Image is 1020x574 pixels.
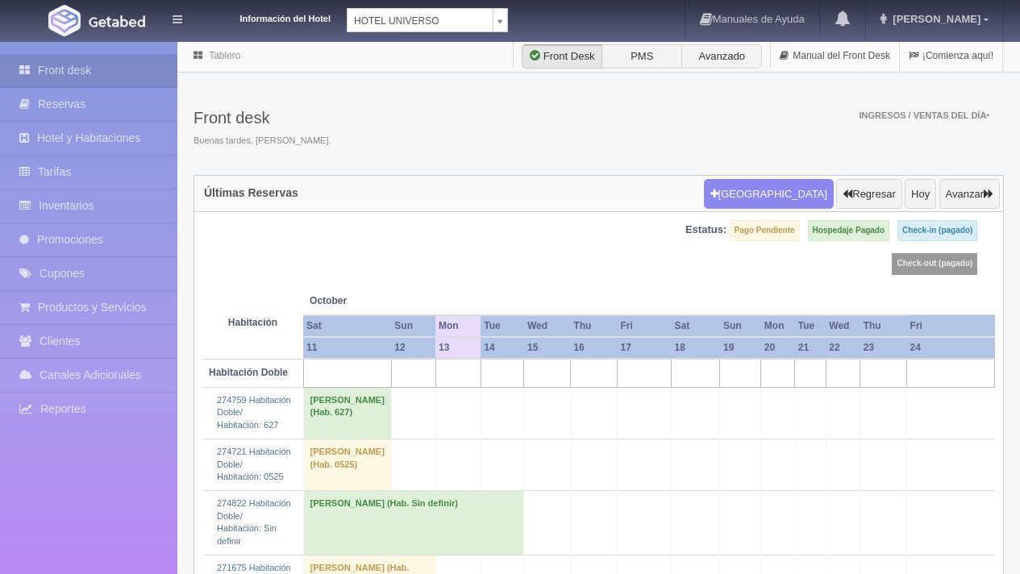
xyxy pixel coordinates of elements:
a: Tablero [209,50,240,61]
button: Hoy [905,179,936,210]
th: Sun [720,315,761,337]
th: 17 [618,337,672,359]
h3: Front desk [194,109,331,127]
span: [PERSON_NAME] [889,13,980,25]
th: 23 [860,337,907,359]
a: 274721 Habitación Doble/Habitación: 0525 [217,447,291,481]
b: Habitación Doble [209,367,288,378]
td: [PERSON_NAME] (Hab. 627) [303,387,391,439]
th: 15 [524,337,570,359]
th: 12 [391,337,435,359]
th: 21 [795,337,826,359]
th: Thu [570,315,617,337]
strong: Habitación [228,317,277,328]
img: Getabed [89,15,145,27]
a: HOTEL UNIVERSO [347,8,508,32]
th: Fri [618,315,672,337]
a: 274759 Habitación Doble/Habitación: 627 [217,395,291,430]
button: Avanzar [939,179,1000,210]
th: Sat [671,315,719,337]
span: October [310,294,429,308]
label: PMS [602,44,682,69]
th: Mon [435,315,481,337]
th: 13 [435,337,481,359]
th: 22 [826,337,860,359]
th: Sun [391,315,435,337]
span: Buenas tardes, [PERSON_NAME]. [194,135,331,148]
th: Thu [860,315,907,337]
th: Wed [524,315,570,337]
th: Wed [826,315,860,337]
th: Fri [907,315,995,337]
button: Regresar [836,179,901,210]
th: 20 [761,337,795,359]
label: Avanzado [681,44,762,69]
th: 11 [303,337,391,359]
th: Tue [481,315,524,337]
th: 18 [671,337,719,359]
label: Check-out (pagado) [892,253,977,274]
th: 16 [570,337,617,359]
th: 19 [720,337,761,359]
td: [PERSON_NAME] (Hab. 0525) [303,439,391,490]
button: [GEOGRAPHIC_DATA] [704,179,834,210]
th: Sat [303,315,391,337]
dt: Información del Hotel [202,8,331,26]
a: ¡Comienza aquí! [900,40,1002,72]
th: 14 [481,337,524,359]
th: Tue [795,315,826,337]
img: Getabed [48,5,81,36]
th: Mon [761,315,795,337]
label: Hospedaje Pagado [808,220,889,241]
th: 24 [907,337,995,359]
td: [PERSON_NAME] (Hab. Sin definir) [303,490,524,555]
label: Pago Pendiente [730,220,800,241]
a: Manual del Front Desk [771,40,899,72]
span: Ingresos / Ventas del día [859,110,989,120]
a: 274822 Habitación Doble/Habitación: Sin definir [217,498,291,546]
span: HOTEL UNIVERSO [354,9,486,33]
label: Estatus: [685,223,726,238]
label: Front Desk [522,44,602,69]
h4: Últimas Reservas [204,187,298,199]
label: Check-in (pagado) [897,220,977,241]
